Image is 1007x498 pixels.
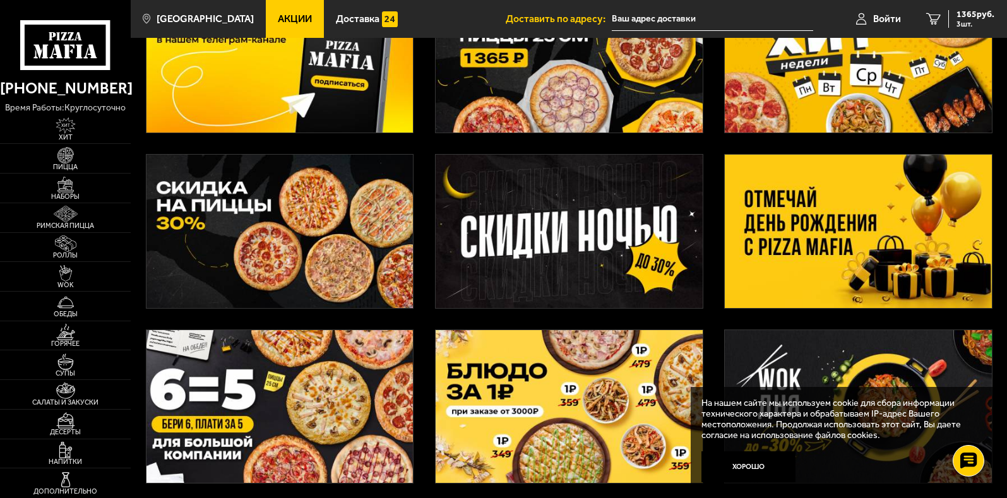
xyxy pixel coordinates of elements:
span: Доставить по адресу: [506,14,612,24]
button: Хорошо [701,451,796,483]
input: Ваш адрес доставки [612,8,813,31]
span: Доставка [336,14,379,24]
img: 15daf4d41897b9f0e9f617042186c801.svg [382,11,398,27]
span: Войти [873,14,901,24]
span: 1365 руб. [956,10,994,19]
p: На нашем сайте мы используем cookie для сбора информации технического характера и обрабатываем IP... [701,398,975,441]
span: [GEOGRAPHIC_DATA] [157,14,254,24]
span: Акции [278,14,312,24]
span: 3 шт. [956,20,994,28]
